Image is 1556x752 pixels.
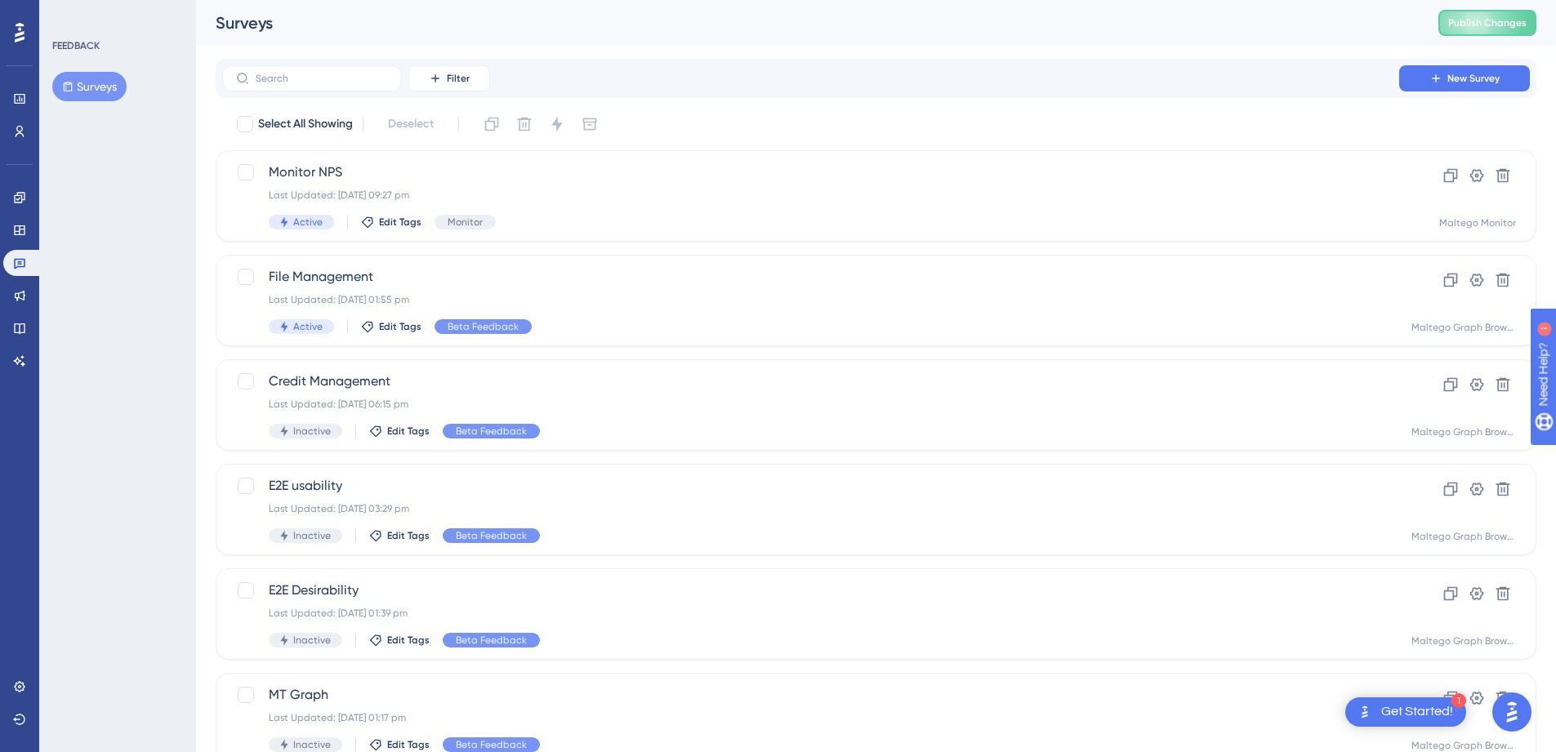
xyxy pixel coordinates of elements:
span: File Management [269,267,1353,287]
div: 1 [1451,693,1466,708]
input: Search [256,73,388,84]
div: Maltego Graph Browser [1411,530,1516,543]
span: Edit Tags [387,529,430,542]
div: Get Started! [1381,703,1453,721]
span: Inactive [293,529,331,542]
span: Need Help? [38,4,102,24]
button: Edit Tags [361,216,421,229]
span: Deselect [388,114,434,134]
div: Maltego Monitor [1439,216,1516,229]
button: Filter [408,65,490,91]
div: Last Updated: [DATE] 06:15 pm [269,398,1353,411]
span: Edit Tags [379,320,421,333]
span: E2E Desirability [269,581,1353,600]
span: Select All Showing [258,114,353,134]
div: Surveys [216,11,1398,34]
div: Last Updated: [DATE] 01:55 pm [269,293,1353,306]
button: Edit Tags [369,425,430,438]
button: Edit Tags [361,320,421,333]
span: Active [293,216,323,229]
span: Beta Feedback [456,529,527,542]
span: Beta Feedback [448,320,519,333]
div: Maltego Graph Browser [1411,425,1516,438]
span: Edit Tags [379,216,421,229]
span: MT Graph [269,685,1353,705]
span: Inactive [293,738,331,751]
div: 1 [114,8,118,21]
span: Beta Feedback [456,425,527,438]
button: Edit Tags [369,738,430,751]
button: Edit Tags [369,529,430,542]
span: Beta Feedback [456,738,527,751]
button: New Survey [1399,65,1530,91]
span: Edit Tags [387,738,430,751]
div: Open Get Started! checklist, remaining modules: 1 [1345,697,1466,727]
span: Monitor [448,216,483,229]
button: Publish Changes [1438,10,1536,36]
img: launcher-image-alternative-text [1355,702,1375,722]
span: Inactive [293,425,331,438]
span: Beta Feedback [456,634,527,647]
span: Edit Tags [387,425,430,438]
button: Deselect [373,109,448,139]
span: Publish Changes [1448,16,1527,29]
div: Last Updated: [DATE] 09:27 pm [269,189,1353,202]
button: Edit Tags [369,634,430,647]
div: Last Updated: [DATE] 03:29 pm [269,502,1353,515]
span: Credit Management [269,372,1353,391]
div: FEEDBACK [52,39,100,52]
span: New Survey [1447,72,1500,85]
span: Active [293,320,323,333]
button: Surveys [52,72,127,101]
span: Filter [447,72,470,85]
span: E2E usability [269,476,1353,496]
div: Maltego Graph Browser [1411,634,1516,647]
span: Monitor NPS [269,162,1353,182]
span: Edit Tags [387,634,430,647]
div: Maltego Graph Browser [1411,321,1516,334]
div: Last Updated: [DATE] 01:39 pm [269,607,1353,620]
iframe: UserGuiding AI Assistant Launcher [1487,687,1536,736]
div: Maltego Graph Browser [1411,739,1516,752]
div: Last Updated: [DATE] 01:17 pm [269,711,1353,724]
span: Inactive [293,634,331,647]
